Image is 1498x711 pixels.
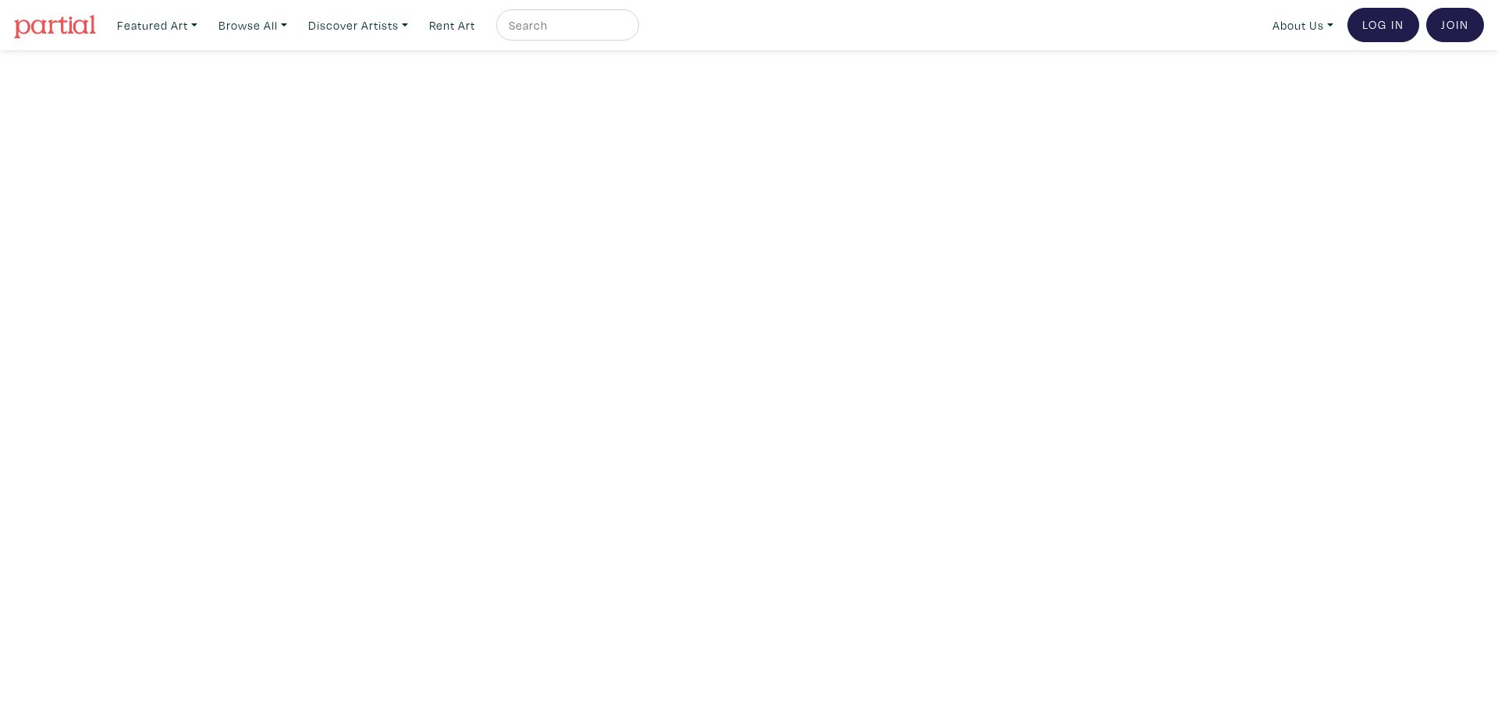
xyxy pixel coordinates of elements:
a: Rent Art [422,9,482,41]
a: Log In [1347,8,1419,42]
a: Browse All [211,9,294,41]
a: Featured Art [110,9,204,41]
input: Search [507,16,624,35]
a: About Us [1265,9,1340,41]
a: Discover Artists [301,9,415,41]
a: Join [1426,8,1484,42]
